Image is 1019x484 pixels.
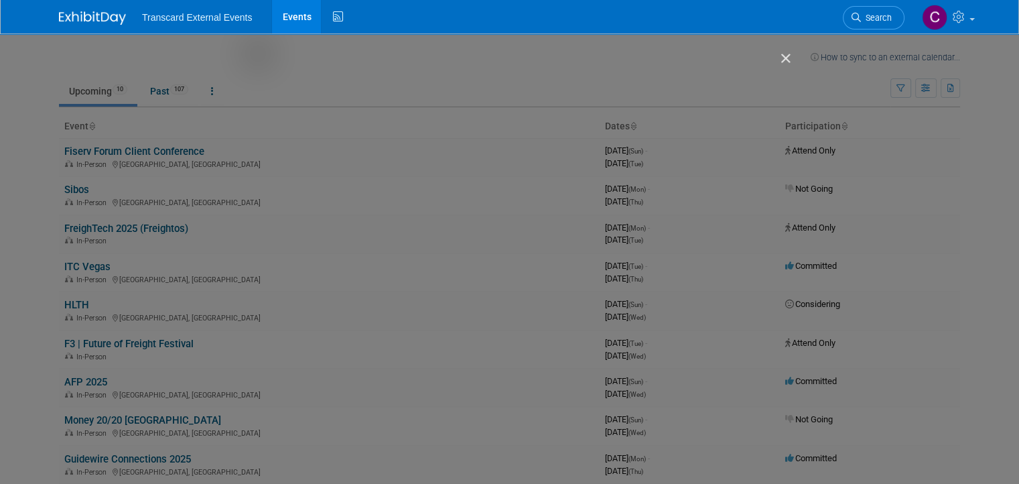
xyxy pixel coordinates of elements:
[768,53,791,76] img: Click to close video
[142,12,252,23] span: Transcard External Events
[843,6,904,29] a: Search
[778,52,793,64] button: Close
[922,5,947,30] img: Claire Kelly
[861,13,892,23] span: Search
[59,11,126,25] img: ExhibitDay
